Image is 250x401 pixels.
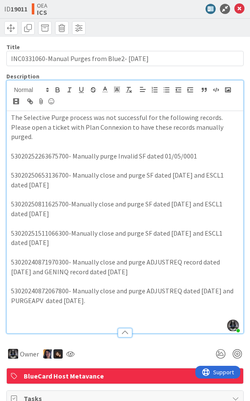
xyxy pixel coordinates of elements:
[24,371,228,381] span: BlueCard Host Metavance
[11,5,28,13] b: 19011
[8,349,18,359] img: KG
[53,349,63,359] img: ZB
[20,349,39,359] span: Owner
[37,9,47,16] b: ICS
[11,151,239,161] p: 53020252263675700- Manually purge Invalid SF dated 01/05/0001
[4,4,28,14] span: ID
[43,349,53,359] img: TC
[11,170,239,189] p: 53020250653136700- Manually close and purge SF dated [DATE] and ESCL1 dated [DATE]
[6,51,244,66] input: type card name here...
[11,286,239,305] p: 53020240872067800- Manually close and purge ADJUSTREQ dated [DATE] and PURGEAPV dated [DATE].
[11,257,239,276] p: 53020240871970300- Manually close and purge ADJUSTREQ record dated [DATE] and GENINQ record dated...
[11,228,239,248] p: 53020251511066300-Manually close and purge SF dated [DATE] and ESCL1 dated [DATE]
[6,43,20,51] label: Title
[6,72,39,80] span: Description
[11,113,239,142] p: The Selective Purge process was not successful for the following records. Please open a ticket wi...
[18,1,39,11] span: Support
[227,320,239,331] img: ddRgQ3yRm5LdI1ED0PslnJbT72KgN0Tb.jfif
[11,199,239,218] p: 53020250811625700-Manually close and purge SF dated [DATE] and ESCL1 dated [DATE]
[37,2,47,9] span: OEA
